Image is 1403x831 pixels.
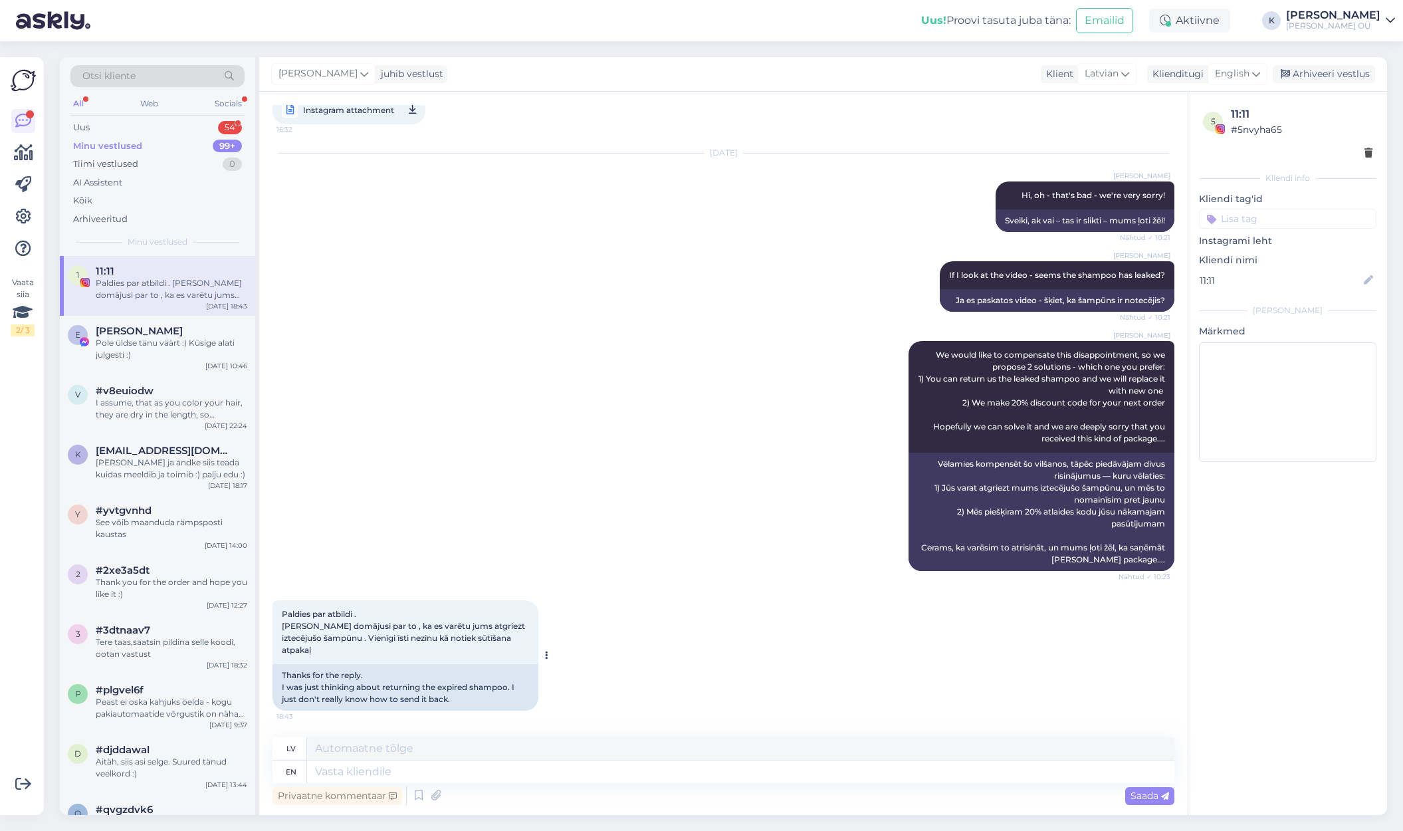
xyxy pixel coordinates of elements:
[282,609,527,655] span: Paldies par atbildi . [PERSON_NAME] domājusi par to , ka es varētu jums atgriezt iztecējušo šampū...
[272,664,538,711] div: Thanks for the reply. I was just thinking about returning the expired shampoo. I just don't reall...
[1199,324,1376,338] p: Märkmed
[921,13,1071,29] div: Proovi tasuta juba täna:
[73,158,138,171] div: Tiimi vestlused
[96,385,154,397] span: #v8euiodw
[11,68,36,93] img: Askly Logo
[1200,273,1361,288] input: Lisa nimi
[96,624,150,636] span: #3dtnaav7
[1113,171,1170,181] span: [PERSON_NAME]
[82,69,136,83] span: Otsi kliente
[207,600,247,610] div: [DATE] 12:27
[213,140,242,153] div: 99+
[1199,172,1376,184] div: Kliendi info
[1231,122,1372,137] div: # 5nvyha65
[376,67,443,81] div: juhib vestlust
[1131,790,1169,802] span: Saada
[75,509,80,519] span: y
[208,481,247,491] div: [DATE] 18:17
[1076,8,1133,33] button: Emailid
[96,457,247,481] div: [PERSON_NAME] ja andke siis teada kuidas meeldib ja toimib :) palju edu :)
[205,540,247,550] div: [DATE] 14:00
[96,804,153,816] span: #qvgzdvk6
[96,265,114,277] span: 11:11
[218,121,242,134] div: 54
[1199,192,1376,206] p: Kliendi tag'id
[206,301,247,311] div: [DATE] 18:43
[1199,253,1376,267] p: Kliendi nimi
[96,744,150,756] span: #djddawal
[96,696,247,720] div: Peast ei oska kahjuks öelda - kogu pakiautomaatide võrgustik on näha pakiautomaadi valiku tegemisel
[1199,209,1376,229] input: Lisa tag
[73,140,142,153] div: Minu vestlused
[96,684,144,696] span: #plgvel6f
[11,277,35,336] div: Vaata siia
[75,330,80,340] span: E
[207,660,247,670] div: [DATE] 18:32
[1231,106,1372,122] div: 11:11
[75,689,81,699] span: p
[73,176,122,189] div: AI Assistent
[76,629,80,639] span: 3
[205,361,247,371] div: [DATE] 10:46
[1041,67,1073,81] div: Klient
[223,158,242,171] div: 0
[921,14,946,27] b: Uus!
[1022,190,1165,200] span: Hi, oh - that's bad - we're very sorry!
[940,289,1174,312] div: Ja es paskatos video - šķiet, ka šampūns ir notecējis?
[96,277,247,301] div: Paldies par atbildi . [PERSON_NAME] domājusi par to , ka es varētu jums atgriezt iztecējušo šampū...
[96,445,234,457] span: kadilaos62@gmail.com
[212,95,245,112] div: Socials
[74,808,81,818] span: q
[76,569,80,579] span: 2
[1262,11,1281,30] div: K
[70,95,86,112] div: All
[286,737,296,760] div: lv
[96,576,247,600] div: Thank you for the order and hope you like it :)
[272,96,425,124] a: Instagram attachment16:32
[74,749,81,759] span: d
[1113,251,1170,261] span: [PERSON_NAME]
[949,270,1165,280] span: If I look at the video - seems the shampoo has leaked?
[303,102,394,118] span: Instagram attachment
[286,761,296,783] div: en
[96,397,247,421] div: I assume, that as you color your hair, they are dry in the length, so Seaboost conditioner is ver...
[76,270,79,280] span: 1
[73,121,90,134] div: Uus
[1149,9,1230,33] div: Aktiivne
[205,421,247,431] div: [DATE] 22:24
[276,121,326,138] span: 16:32
[272,787,402,805] div: Privaatne kommentaar
[75,449,81,459] span: k
[209,720,247,730] div: [DATE] 9:37
[276,711,326,721] span: 18:43
[1273,65,1375,83] div: Arhiveeri vestlus
[138,95,161,112] div: Web
[96,636,247,660] div: Tere taas,saatsin pildina selle koodi, ootan vastust
[128,236,187,248] span: Minu vestlused
[96,505,152,517] span: #yvtgvnhd
[1286,10,1395,31] a: [PERSON_NAME][PERSON_NAME] OÜ
[73,194,92,207] div: Kõik
[11,324,35,336] div: 2 / 3
[1199,304,1376,316] div: [PERSON_NAME]
[1286,10,1380,21] div: [PERSON_NAME]
[96,564,150,576] span: #2xe3a5dt
[1120,312,1170,322] span: Nähtud ✓ 10:21
[96,517,247,540] div: See võib maanduda rämpsposti kaustas
[1120,233,1170,243] span: Nähtud ✓ 10:21
[996,209,1174,232] div: Sveiki, ak vai – tas ir slikti – mums ļoti žēl!
[909,453,1174,571] div: Vēlamies kompensēt šo vilšanos, tāpēc piedāvājam divus risinājumus — kuru vēlaties: 1) Jūs varat ...
[1085,66,1119,81] span: Latvian
[96,756,247,780] div: Aitäh, siis asi selge. Suured tänud veelkord :)
[272,147,1174,159] div: [DATE]
[96,337,247,361] div: Pole üldse tänu väärt :) Küsige alati julgesti :)
[918,350,1167,443] span: We would like to compensate this disappointment, so we propose 2 solutions - which one you prefer...
[1199,234,1376,248] p: Instagrami leht
[205,780,247,790] div: [DATE] 13:44
[1147,67,1204,81] div: Klienditugi
[75,390,80,400] span: v
[96,325,183,337] span: Evelin Täht
[278,66,358,81] span: [PERSON_NAME]
[73,213,128,226] div: Arhiveeritud
[1113,330,1170,340] span: [PERSON_NAME]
